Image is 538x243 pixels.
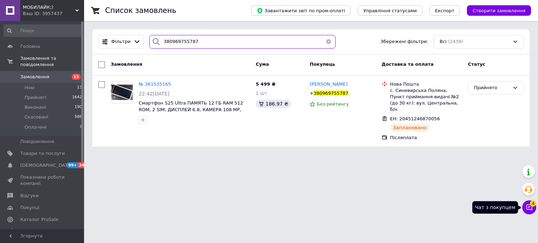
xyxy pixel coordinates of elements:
[313,91,348,96] span: 380969755787
[72,94,82,101] span: 1642
[390,87,462,113] div: с. Синевирська Поляна, Пункт приймання-видачі №2 (до 30 кг): вул. Центральна, б/н
[25,124,47,130] span: Оплачені
[20,193,39,199] span: Відгуки
[20,43,40,50] span: Головна
[257,7,345,14] span: Завантажити звіт по пром-оплаті
[382,62,434,67] span: Доставка та оплата
[25,85,35,91] span: Нові
[77,85,82,91] span: 13
[139,100,243,119] a: Смартфон S25 Ultra ПАМЯТЬ 12 ГБ RAM 512 ROM, 2 SIM, ДИСПЛЕЙ 6.8, КАМЕРА 108 МР, БАТАРЕЯ 7800 mah ...
[75,114,82,120] span: 586
[251,5,351,16] button: Завантажити звіт по пром-оплаті
[358,5,422,16] button: Управління статусами
[20,216,58,223] span: Каталог ProSale
[467,5,531,16] button: Створити замовлення
[23,10,84,17] div: Ваш ID: 3957437
[139,91,170,97] span: 22:42[DATE]
[20,74,49,80] span: Замовлення
[111,38,131,45] span: Фільтри
[530,198,536,205] span: 4
[390,116,440,121] span: ЕН: 20451246870056
[23,4,75,10] span: МОБИЛАЙК;)
[390,135,462,141] div: Післяплата
[67,162,78,168] span: 99+
[111,81,133,103] a: Фото товару
[149,35,336,49] input: Пошук за номером замовлення, ПІБ покупця, номером телефону, Email, номером накладної
[105,6,176,15] h1: Список замовлень
[20,174,65,187] span: Показники роботи компанії
[472,201,518,214] div: Чат з покупцем
[25,94,46,101] span: Прийняті
[20,138,54,145] span: Повідомлення
[468,62,485,67] span: Статус
[317,101,349,107] span: Без рейтингу
[473,8,525,13] span: Створити замовлення
[440,38,447,45] span: Всі
[256,100,291,108] div: 186.97 ₴
[310,81,347,87] span: [PERSON_NAME]
[25,104,46,110] span: Виконані
[78,162,86,168] span: 24
[20,205,39,211] span: Покупці
[322,35,336,49] button: Очистить
[429,5,460,16] button: Експорт
[310,91,348,96] span: +380969755787
[20,55,84,68] span: Замовлення та повідомлення
[363,8,417,13] span: Управління статусами
[80,124,82,130] span: 7
[460,8,531,13] a: Створити замовлення
[25,114,48,120] span: Скасовані
[310,62,335,67] span: Покупець
[75,104,82,110] span: 190
[256,81,275,87] span: 5 499 ₴
[139,81,171,87] a: № 361535165
[474,84,510,92] div: Прийнято
[20,228,44,235] span: Аналітика
[20,150,65,157] span: Товари та послуги
[390,81,462,87] div: Нова Пошта
[20,162,72,169] span: [DEMOGRAPHIC_DATA]
[4,24,83,37] input: Пошук
[435,8,455,13] span: Експорт
[111,85,133,100] img: Фото товару
[390,123,430,132] div: Заплановано
[256,62,269,67] span: Cума
[380,38,428,45] span: Збережені фільтри:
[256,91,268,96] span: 1 шт.
[310,91,313,96] span: +
[72,74,81,80] span: 13
[111,62,142,67] span: Замовлення
[522,200,536,214] button: Чат з покупцем4
[448,39,463,44] span: (2439)
[310,81,347,88] a: [PERSON_NAME]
